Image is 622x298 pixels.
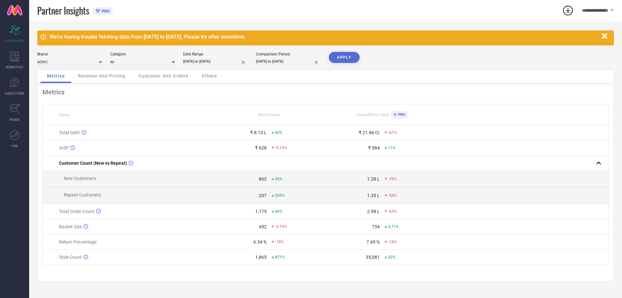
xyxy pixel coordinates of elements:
div: Date Range [183,52,248,56]
div: 1.35 L [367,193,380,198]
span: -61% [388,130,397,135]
button: APPLY [329,52,360,63]
div: ₹ 584 [368,145,380,150]
div: 207 [259,193,267,198]
div: 1,865 [255,255,267,260]
span: -63% [388,209,397,214]
div: ₹ 21.86 Cr [359,130,380,135]
span: Customer Count (New vs Repeat) [59,161,127,166]
div: ₹ 628 [255,145,267,150]
span: SUGGESTIONS [5,91,25,96]
span: Name [59,113,70,117]
span: TRENDS [9,117,20,122]
span: Customer And Orders [139,73,188,78]
span: AISP [59,145,69,150]
div: ₹ 8.13 L [250,130,267,135]
div: 734 [372,224,380,229]
span: Brand Value [258,113,280,117]
div: Comparison Period [256,52,321,56]
span: -18% [275,240,284,244]
span: Revenue And Pricing [78,73,125,78]
div: Open download list [562,5,574,16]
div: Category [110,52,175,56]
span: WORKSPACE [6,65,24,69]
div: 1.28 L [367,176,380,182]
span: Metrics [47,73,65,78]
div: 2.98 L [367,209,380,214]
div: Brand [37,52,102,56]
span: Basket Size [59,224,82,229]
div: 1,175 [255,209,267,214]
span: PRO [100,9,110,14]
span: Style Count [59,255,82,260]
span: PRO [397,113,405,117]
span: 209% [275,193,285,198]
input: Select comparison period [256,58,321,65]
span: Total GMV [59,130,80,135]
span: 11% [388,146,396,150]
span: 66% [275,209,282,214]
span: -70% [388,177,397,181]
div: 7.69 % [366,239,380,244]
span: 871% [275,255,285,259]
span: FWD [12,143,18,148]
span: Others [202,73,217,78]
div: 35,081 [366,255,380,260]
span: -5.13% [275,146,287,150]
span: 60% [275,130,282,135]
span: 36% [275,177,282,181]
span: -54% [388,193,397,198]
div: We're having trouble fetching data from [DATE] to [DATE]. Please try after sometime. [50,34,598,40]
div: 692 [259,224,267,229]
span: Total Order Count [59,209,95,214]
span: -16% [388,240,397,244]
div: Metrics [42,88,609,96]
span: New Customers [64,176,96,181]
span: Partner Insights [37,4,89,17]
input: Select date range [183,58,248,65]
div: 863 [259,176,267,182]
span: Repeat Customers [64,192,101,197]
span: Competitors Value [356,113,389,117]
div: 6.34 % [253,239,267,244]
span: 4.71% [388,224,399,229]
span: -3.75% [275,224,287,229]
span: Return Percentage [59,239,97,244]
span: SCORECARDS [5,38,24,43]
span: 32% [388,255,396,259]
